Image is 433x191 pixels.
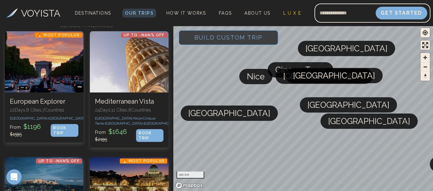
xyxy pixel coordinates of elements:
[121,33,167,38] p: Up to -NaN% OFF
[51,124,78,137] div: BOOK TRIP
[10,122,51,137] p: From
[48,116,87,121] span: [GEOGRAPHIC_DATA] •
[166,11,206,16] span: How It Works
[10,116,48,121] span: [GEOGRAPHIC_DATA] •
[95,127,136,143] p: From
[421,62,430,71] button: Zoom out
[22,123,42,130] span: $ 1196
[306,41,387,56] span: [GEOGRAPHIC_DATA]
[5,31,83,143] a: European Explorer🔥 Most PopularEuropean Explorer22Days,8 Cities,7Countries[GEOGRAPHIC_DATA]•[GEOG...
[95,137,107,142] span: $ 2195
[6,6,60,20] a: VOYISTA
[105,121,144,126] span: [GEOGRAPHIC_DATA] •
[184,24,273,51] span: Build Custom Trip
[283,69,365,84] span: [GEOGRAPHIC_DATA]
[421,53,430,62] button: Zoom in
[173,25,433,191] canvas: Map
[95,116,134,121] span: [GEOGRAPHIC_DATA] •
[314,5,376,21] input: Email address
[177,172,205,179] div: 200 km
[164,9,209,18] a: How It Works
[21,6,60,20] h3: VOYISTA
[421,71,430,81] button: Reset bearing to north
[72,8,114,27] span: Destinations
[6,9,18,18] img: Voyista Logo
[421,40,430,50] button: Enter fullscreen
[275,62,326,77] span: Cinque Terre
[36,158,82,164] p: Up to -NaN% OFF
[35,33,82,38] p: 🔥 Most Popular
[307,97,389,113] span: [GEOGRAPHIC_DATA]
[120,158,167,164] p: 🔥 Most Popular
[328,114,410,129] span: [GEOGRAPHIC_DATA]
[10,98,78,106] h3: European Explorer
[242,9,273,18] a: About Us
[175,182,203,189] a: Mapbox homepage
[122,9,156,18] a: Our Trips
[283,11,301,16] span: L U X E
[125,11,154,16] span: Our Trips
[247,69,265,84] span: Nice
[178,30,279,45] button: Build Custom Trip
[421,28,430,37] button: Find my location
[144,121,182,126] span: [GEOGRAPHIC_DATA] •
[136,129,163,142] div: BOOK TRIP
[10,132,22,137] span: $ 1595
[188,106,270,121] span: [GEOGRAPHIC_DATA]
[219,11,232,16] span: FAQs
[90,31,169,148] a: Mediterranean VistaUp to -NaN% OFFMediterranean Vista24Days,11 Cities,6Countries[GEOGRAPHIC_DATA]...
[134,116,143,121] span: Nice •
[216,9,235,18] a: FAQs
[95,107,163,113] p: 24 Days, 11 Cities, 6 Countr ies
[293,68,375,83] span: [GEOGRAPHIC_DATA]
[376,7,427,19] button: Get Started
[6,169,22,185] iframe: Intercom live chat
[10,107,78,113] p: 22 Days, 8 Cities, 7 Countr ies
[107,128,128,136] span: $ 1646
[281,9,304,18] a: L U X E
[421,72,430,81] span: Reset bearing to north
[95,98,163,106] h3: Mediterranean Vista
[244,11,270,16] span: About Us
